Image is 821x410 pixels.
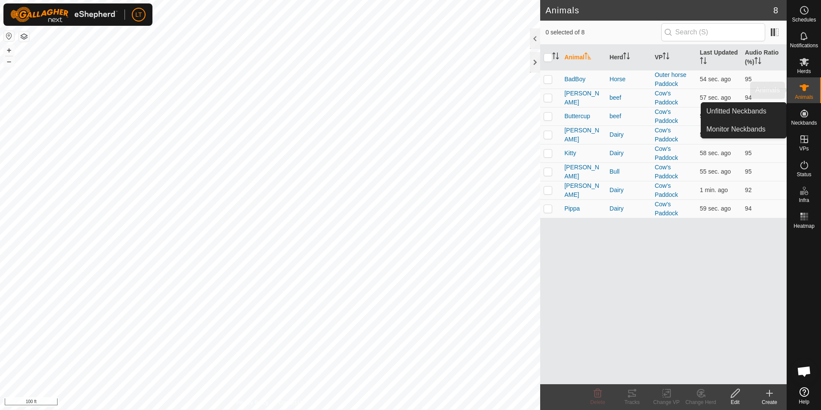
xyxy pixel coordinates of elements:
th: Audio Ratio (%) [742,45,787,70]
th: VP [651,45,696,70]
div: Create [752,398,787,406]
h2: Animals [545,5,773,15]
p-sorticon: Activate to sort [663,54,669,61]
button: – [4,56,14,67]
span: [PERSON_NAME] [564,89,602,107]
span: Sep 6, 2025, 7:03 PM [700,76,731,83]
div: Dairy [610,204,648,213]
span: BadBoy [564,75,585,84]
div: Edit [718,398,752,406]
div: Dairy [610,130,648,139]
span: 95 [745,150,752,156]
span: Sep 6, 2025, 7:03 PM [700,187,728,193]
span: Animals [795,95,813,100]
span: 95 [745,168,752,175]
a: Cow's Paddock [655,164,678,180]
span: 94 [745,94,752,101]
a: Cow's Paddock [655,127,678,143]
div: Open chat [791,358,817,384]
span: Neckbands [791,120,817,125]
span: 92 [745,187,752,193]
span: 94 [745,205,752,212]
th: Last Updated [696,45,742,70]
span: Herds [797,69,811,74]
input: Search (S) [661,23,765,41]
div: Bull [610,167,648,176]
a: Cow's Paddock [655,108,678,124]
span: 8 [773,4,778,17]
span: Notifications [790,43,818,48]
a: Cow's Paddock [655,182,678,198]
span: Unfitted Neckbands [706,106,766,116]
div: Dairy [610,149,648,158]
span: Sep 6, 2025, 7:03 PM [700,113,731,119]
a: Contact Us [279,399,304,407]
a: Cow's Paddock [655,145,678,161]
span: Status [797,172,811,177]
div: Dairy [610,186,648,195]
span: [PERSON_NAME] [564,181,602,199]
span: Buttercup [564,112,590,121]
span: [PERSON_NAME] [564,163,602,181]
span: LT [135,10,142,19]
span: Help [799,399,809,404]
span: 95 [745,76,752,83]
span: Kitty [564,149,576,158]
div: Change Herd [684,398,718,406]
span: Sep 6, 2025, 7:03 PM [700,94,731,101]
div: beef [610,93,648,102]
a: Cow's Paddock [655,90,678,106]
span: 0 selected of 8 [545,28,661,37]
p-sorticon: Activate to sort [623,54,630,61]
span: VPs [799,146,809,151]
a: Outer horse Paddock [655,71,687,87]
a: Unfitted Neckbands [701,103,786,120]
a: Privacy Policy [236,399,268,407]
span: Delete [590,399,605,405]
img: Gallagher Logo [10,7,118,22]
button: Map Layers [19,31,29,42]
a: Help [787,384,821,408]
span: Heatmap [794,223,815,229]
div: Tracks [615,398,649,406]
span: Pippa [564,204,580,213]
a: Cow's Paddock [655,201,678,217]
p-sorticon: Activate to sort [700,58,707,65]
th: Herd [606,45,651,70]
span: Schedules [792,17,816,22]
div: Change VP [649,398,684,406]
p-sorticon: Activate to sort [552,54,559,61]
span: Sep 6, 2025, 7:03 PM [700,168,731,175]
span: Sep 6, 2025, 7:03 PM [700,205,731,212]
span: Infra [799,198,809,203]
p-sorticon: Activate to sort [584,54,591,61]
button: + [4,45,14,55]
th: Animal [561,45,606,70]
div: Horse [610,75,648,84]
span: [PERSON_NAME] [564,126,602,144]
span: Monitor Neckbands [706,124,766,135]
button: Reset Map [4,31,14,41]
p-sorticon: Activate to sort [754,58,761,65]
span: Sep 6, 2025, 7:03 PM [700,131,731,138]
div: beef [610,112,648,121]
span: Sep 6, 2025, 7:03 PM [700,150,731,156]
a: Monitor Neckbands [701,121,786,138]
